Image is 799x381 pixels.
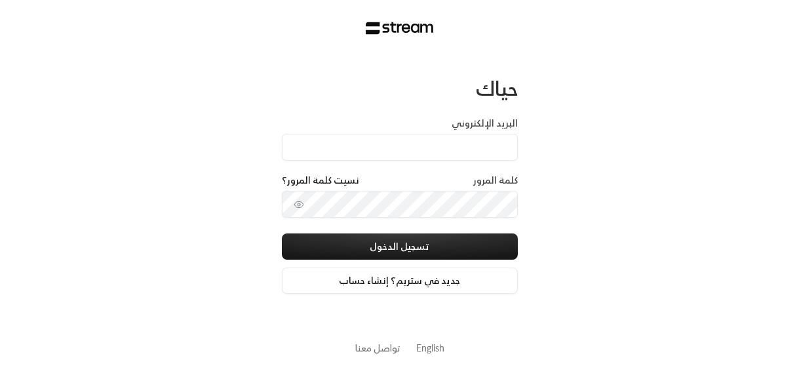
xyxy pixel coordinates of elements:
button: toggle password visibility [288,194,309,215]
span: حياك [476,71,518,106]
button: تسجيل الدخول [282,233,518,260]
a: نسيت كلمة المرور؟ [282,174,359,187]
button: تواصل معنا [355,341,400,355]
img: Stream Logo [366,22,433,35]
label: كلمة المرور [473,174,518,187]
a: English [416,336,444,360]
a: جديد في ستريم؟ إنشاء حساب [282,268,518,294]
label: البريد الإلكتروني [452,117,518,130]
a: تواصل معنا [355,340,400,356]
